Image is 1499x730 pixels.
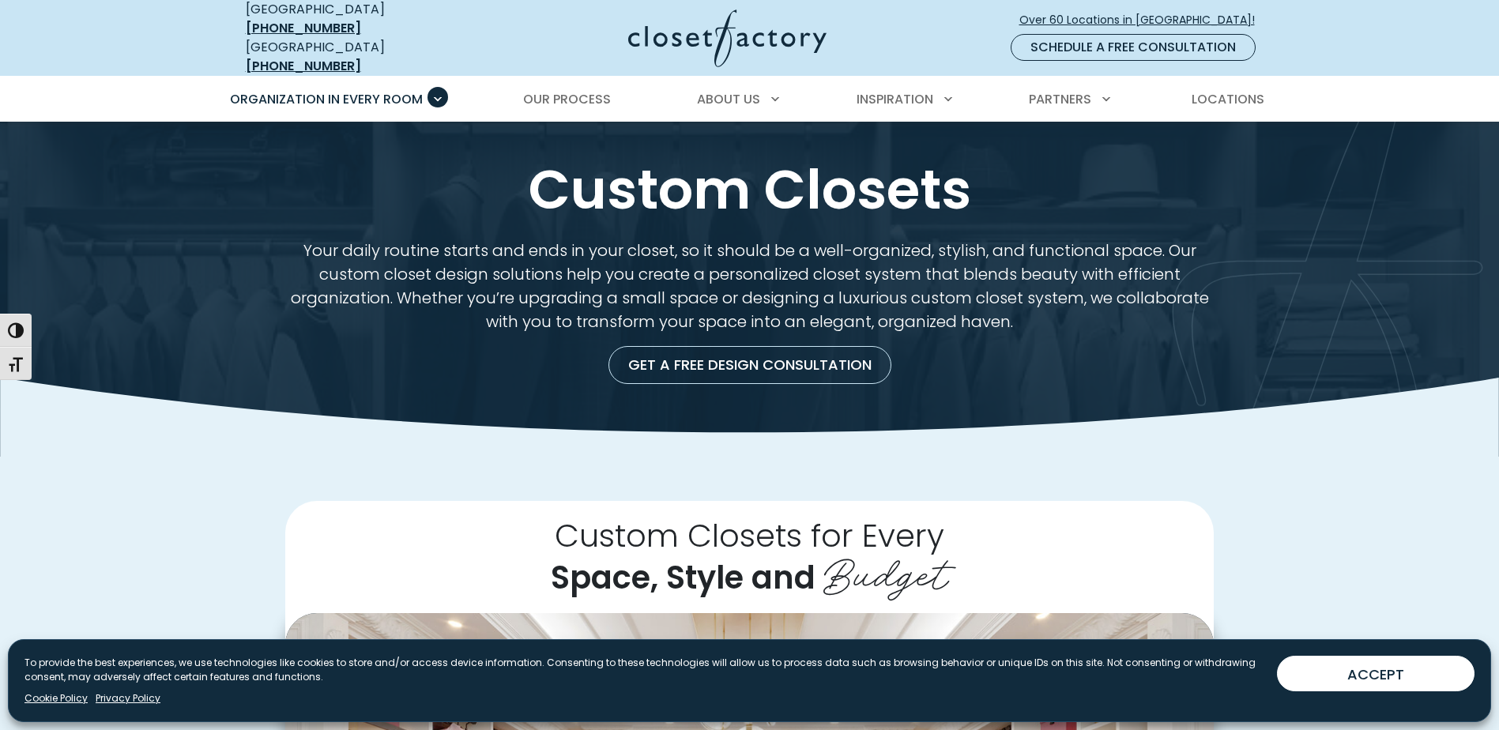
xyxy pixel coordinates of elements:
[246,57,361,75] a: [PHONE_NUMBER]
[608,346,891,384] a: Get a Free Design Consultation
[1019,12,1267,28] span: Over 60 Locations in [GEOGRAPHIC_DATA]!
[551,555,815,600] span: Space, Style and
[1011,34,1256,61] a: Schedule a Free Consultation
[555,514,944,558] span: Custom Closets for Every
[246,19,361,37] a: [PHONE_NUMBER]
[24,691,88,706] a: Cookie Policy
[243,160,1257,220] h1: Custom Closets
[523,90,611,108] span: Our Process
[219,77,1281,122] nav: Primary Menu
[823,539,948,602] span: Budget
[1019,6,1268,34] a: Over 60 Locations in [GEOGRAPHIC_DATA]!
[24,656,1264,684] p: To provide the best experiences, we use technologies like cookies to store and/or access device i...
[697,90,760,108] span: About Us
[1192,90,1264,108] span: Locations
[1277,656,1475,691] button: ACCEPT
[96,691,160,706] a: Privacy Policy
[246,38,475,76] div: [GEOGRAPHIC_DATA]
[285,239,1214,333] p: Your daily routine starts and ends in your closet, so it should be a well-organized, stylish, and...
[1029,90,1091,108] span: Partners
[628,9,827,67] img: Closet Factory Logo
[230,90,423,108] span: Organization in Every Room
[857,90,933,108] span: Inspiration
